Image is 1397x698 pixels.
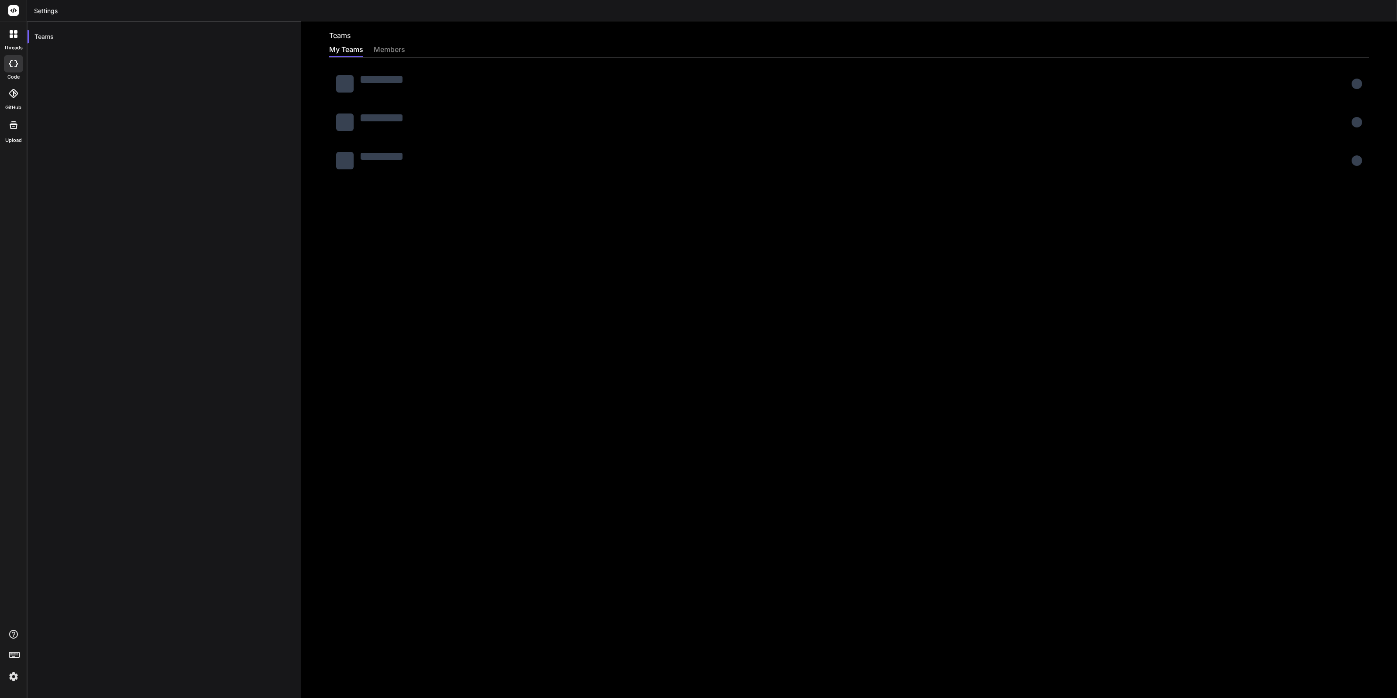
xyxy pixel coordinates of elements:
[4,44,23,52] label: threads
[5,137,22,144] label: Upload
[329,30,351,41] h2: Teams
[28,27,301,46] div: Teams
[5,104,21,111] label: GitHub
[7,73,20,81] label: code
[374,44,405,56] div: members
[6,669,21,684] img: settings
[329,44,363,56] div: My Teams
